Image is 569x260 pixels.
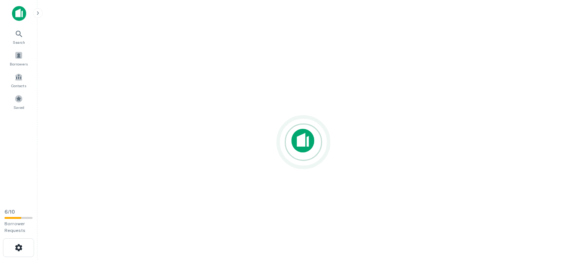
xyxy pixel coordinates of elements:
span: Borrowers [10,61,28,67]
a: Saved [2,92,35,112]
span: 6 / 10 [4,209,15,215]
a: Contacts [2,70,35,90]
iframe: Chat Widget [532,200,569,236]
span: Borrower Requests [4,221,25,233]
a: Search [2,27,35,47]
span: Contacts [11,83,26,89]
img: capitalize-icon.png [12,6,26,21]
a: Borrowers [2,48,35,68]
span: Search [13,39,25,45]
span: Saved [13,104,24,110]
